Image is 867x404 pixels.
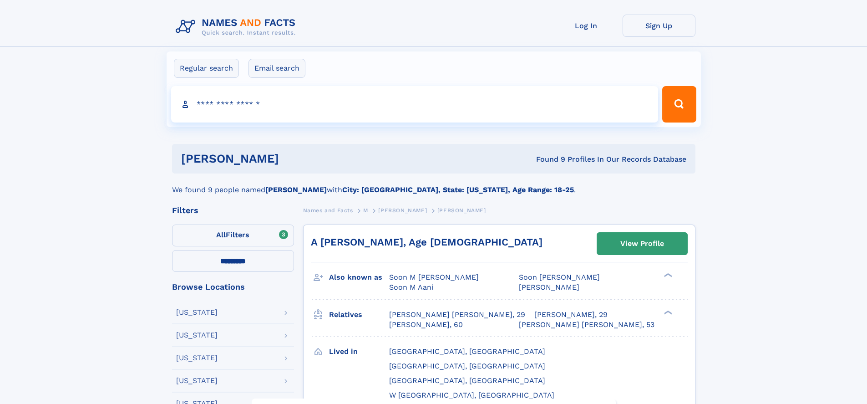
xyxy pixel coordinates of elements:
[389,273,479,281] span: Soon M [PERSON_NAME]
[389,347,545,356] span: [GEOGRAPHIC_DATA], [GEOGRAPHIC_DATA]
[597,233,687,255] a: View Profile
[174,59,239,78] label: Regular search
[662,86,696,123] button: Search Button
[389,362,545,370] span: [GEOGRAPHIC_DATA], [GEOGRAPHIC_DATA]
[662,309,673,315] div: ❯
[176,309,218,316] div: [US_STATE]
[303,205,353,216] a: Names and Facts
[519,320,654,330] a: [PERSON_NAME] [PERSON_NAME], 53
[389,391,554,399] span: W [GEOGRAPHIC_DATA], [GEOGRAPHIC_DATA]
[662,272,673,278] div: ❯
[176,332,218,339] div: [US_STATE]
[389,310,525,320] a: [PERSON_NAME] [PERSON_NAME], 29
[363,207,368,214] span: M
[389,283,433,291] span: Soon M Aani
[407,154,686,164] div: Found 9 Profiles In Our Records Database
[623,15,695,37] a: Sign Up
[172,225,294,246] label: Filters
[329,270,389,285] h3: Also known as
[342,185,574,194] b: City: [GEOGRAPHIC_DATA], State: [US_STATE], Age Range: 18-25
[172,15,303,39] img: Logo Names and Facts
[378,205,427,216] a: [PERSON_NAME]
[437,207,486,214] span: [PERSON_NAME]
[311,236,543,248] a: A [PERSON_NAME], Age [DEMOGRAPHIC_DATA]
[329,307,389,322] h3: Relatives
[171,86,659,123] input: search input
[519,283,579,291] span: [PERSON_NAME]
[329,344,389,359] h3: Lived in
[216,230,226,239] span: All
[176,377,218,384] div: [US_STATE]
[172,206,294,215] div: Filters
[176,354,218,362] div: [US_STATE]
[378,207,427,214] span: [PERSON_NAME]
[248,59,305,78] label: Email search
[172,283,294,291] div: Browse Locations
[620,233,664,254] div: View Profile
[265,185,327,194] b: [PERSON_NAME]
[389,376,545,385] span: [GEOGRAPHIC_DATA], [GEOGRAPHIC_DATA]
[181,153,408,164] h1: [PERSON_NAME]
[534,310,608,320] a: [PERSON_NAME], 29
[519,273,600,281] span: Soon [PERSON_NAME]
[389,320,463,330] a: [PERSON_NAME], 60
[363,205,368,216] a: M
[172,174,695,195] div: We found 9 people named with .
[550,15,623,37] a: Log In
